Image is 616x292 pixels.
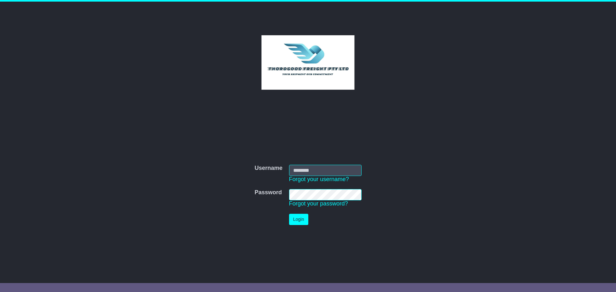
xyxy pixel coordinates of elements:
[254,165,282,172] label: Username
[254,189,282,196] label: Password
[289,200,348,207] a: Forgot your password?
[261,35,355,90] img: Thorogood Freight Pty Ltd
[289,214,308,225] button: Login
[289,176,349,182] a: Forgot your username?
